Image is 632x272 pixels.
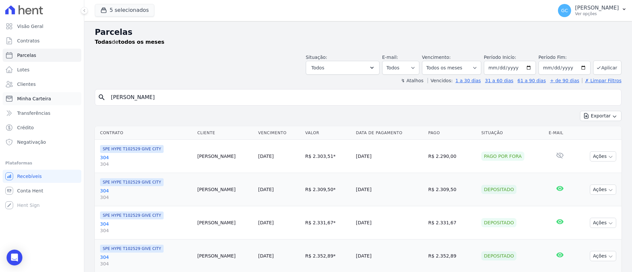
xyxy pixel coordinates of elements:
button: Ações [590,151,616,161]
td: [DATE] [353,206,426,239]
h2: Parcelas [95,26,621,38]
td: [DATE] [353,173,426,206]
div: Open Intercom Messenger [7,250,22,265]
span: Clientes [17,81,36,87]
a: Conta Hent [3,184,81,197]
span: Transferências [17,110,50,116]
span: Todos [311,64,324,72]
button: GC [PERSON_NAME] Ver opções [553,1,632,20]
span: 304 [100,194,192,201]
a: Negativação [3,136,81,149]
a: Parcelas [3,49,81,62]
span: 304 [100,227,192,234]
td: R$ 2.331,67 [426,206,479,239]
a: 304304 [100,254,192,267]
a: Crédito [3,121,81,134]
td: R$ 2.331,67 [303,206,353,239]
span: Minha Carteira [17,95,51,102]
a: Visão Geral [3,20,81,33]
th: Data de Pagamento [353,126,426,140]
button: Ações [590,218,616,228]
a: Clientes [3,78,81,91]
th: Vencimento [255,126,303,140]
a: 304304 [100,221,192,234]
td: R$ 2.303,51 [303,140,353,173]
label: E-mail: [382,55,398,60]
th: Contrato [95,126,195,140]
span: SPE HYPE T102529 GIVE CITY [100,178,164,186]
a: 61 a 90 dias [517,78,546,83]
th: E-mail [546,126,574,140]
a: Contratos [3,34,81,47]
span: Conta Hent [17,187,43,194]
button: 5 selecionados [95,4,154,16]
th: Valor [303,126,353,140]
label: Vencidos: [428,78,453,83]
strong: Todas [95,39,112,45]
a: 1 a 30 dias [456,78,481,83]
label: Vencimento: [422,55,451,60]
span: Parcelas [17,52,36,59]
td: [PERSON_NAME] [195,140,255,173]
input: Buscar por nome do lote ou do cliente [107,91,619,104]
span: Negativação [17,139,46,145]
label: Período Inicío: [484,55,516,60]
span: GC [561,8,568,13]
span: 304 [100,161,192,167]
p: [PERSON_NAME] [575,5,619,11]
span: Lotes [17,66,30,73]
span: Contratos [17,37,39,44]
span: 304 [100,260,192,267]
a: ✗ Limpar Filtros [582,78,621,83]
a: [DATE] [258,253,274,259]
span: SPE HYPE T102529 GIVE CITY [100,245,164,253]
span: Crédito [17,124,34,131]
button: Todos [306,61,380,75]
a: Minha Carteira [3,92,81,105]
a: [DATE] [258,187,274,192]
span: Recebíveis [17,173,42,180]
a: Transferências [3,107,81,120]
span: SPE HYPE T102529 GIVE CITY [100,145,164,153]
a: Lotes [3,63,81,76]
td: [DATE] [353,140,426,173]
a: [DATE] [258,154,274,159]
td: [PERSON_NAME] [195,173,255,206]
label: Situação: [306,55,327,60]
th: Cliente [195,126,255,140]
a: Recebíveis [3,170,81,183]
span: SPE HYPE T102529 GIVE CITY [100,211,164,219]
i: search [98,93,106,101]
a: 304304 [100,154,192,167]
div: Depositado [481,251,516,260]
strong: todos os meses [118,39,165,45]
span: Visão Geral [17,23,43,30]
td: R$ 2.309,50 [303,173,353,206]
div: Depositado [481,185,516,194]
div: Depositado [481,218,516,227]
div: Pago por fora [481,152,524,161]
div: Plataformas [5,159,79,167]
td: R$ 2.290,00 [426,140,479,173]
a: [DATE] [258,220,274,225]
p: de [95,38,164,46]
a: 31 a 60 dias [485,78,513,83]
button: Ações [590,185,616,195]
a: 304304 [100,187,192,201]
button: Exportar [580,111,621,121]
th: Pago [426,126,479,140]
td: [PERSON_NAME] [195,206,255,239]
button: Aplicar [593,61,621,75]
label: ↯ Atalhos [401,78,423,83]
th: Situação [479,126,546,140]
button: Ações [590,251,616,261]
td: R$ 2.309,50 [426,173,479,206]
p: Ver opções [575,11,619,16]
label: Período Fim: [539,54,591,61]
a: + de 90 dias [550,78,579,83]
